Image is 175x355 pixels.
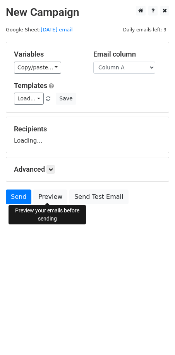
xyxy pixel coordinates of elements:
h5: Recipients [14,125,161,133]
h5: Variables [14,50,82,59]
a: Copy/paste... [14,62,61,74]
a: Preview [33,190,67,204]
a: [DATE] email [41,27,72,33]
button: Save [56,93,76,105]
a: Send [6,190,31,204]
h5: Advanced [14,165,161,174]
a: Send Test Email [69,190,128,204]
a: Load... [14,93,44,105]
div: Preview your emails before sending [9,205,86,224]
small: Google Sheet: [6,27,73,33]
h2: New Campaign [6,6,169,19]
a: Daily emails left: 9 [120,27,169,33]
span: Daily emails left: 9 [120,26,169,34]
div: Loading... [14,125,161,145]
a: Templates [14,81,47,90]
h5: Email column [93,50,161,59]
